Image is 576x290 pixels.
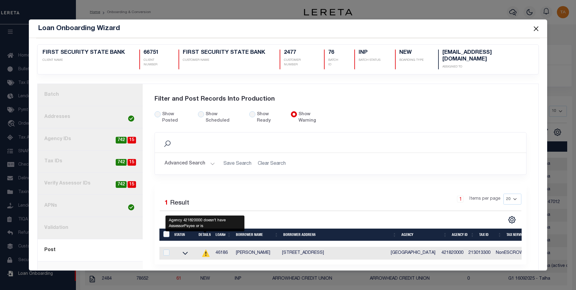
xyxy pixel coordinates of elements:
[183,58,265,63] p: CUSTOMER NAME
[359,58,380,63] p: BATCH STATUS
[183,50,265,56] h5: FIRST SECURITY STATE BANK
[449,229,477,241] th: Agency ID: activate to sort column ascending
[162,111,191,125] label: Show Posted
[38,239,143,261] a: Post
[469,196,500,202] span: Items per page
[281,229,399,241] th: Borrower Address: activate to sort column ascending
[43,58,125,63] p: CLIENT NAME
[477,229,504,241] th: Tax ID: activate to sort column ascending
[128,204,134,210] img: check-icon-green.svg
[504,229,541,241] th: Tax Service Type: activate to sort column ascending
[399,58,424,63] p: Boarding Type
[144,50,164,56] h5: 66751
[532,25,540,33] button: Close
[388,247,439,260] td: [GEOGRAPHIC_DATA]
[280,247,388,260] td: [STREET_ADDRESS]
[128,181,136,188] span: 15
[38,84,143,106] a: Batch
[159,229,172,241] th: LoanPrepID
[38,128,143,150] a: Agency IDs15742
[116,159,127,166] span: 742
[493,247,530,260] td: NonESCROW
[144,58,164,67] p: CLIENT NUMBER
[213,229,233,241] th: Loan#: activate to sort column ascending
[442,50,519,63] h5: [EMAIL_ADDRESS][DOMAIN_NAME]
[442,65,519,69] p: Assigned To
[128,116,134,122] img: check-icon-green.svg
[359,50,380,56] h5: INP
[38,106,143,128] a: Addresses
[128,159,136,166] span: 15
[165,200,168,206] span: 1
[284,58,309,67] p: CUSTOMER NUMBER
[38,217,143,239] a: Validation
[206,111,242,125] label: Show Scheduled
[38,150,143,173] a: Tax IDs15742
[38,195,143,217] a: APNs
[128,137,136,144] span: 15
[170,199,189,208] label: Result
[38,173,143,195] a: Verify Assessor IDs15742
[196,229,213,241] th: Details
[298,111,329,125] label: Show Warning
[399,50,424,56] h5: NEW
[165,158,215,170] button: Advanced Search
[439,247,466,260] td: 421820000
[257,111,284,125] label: Show Ready
[38,24,120,33] h5: Loan Onboarding Wizard
[328,50,339,56] h5: 76
[284,50,309,56] h5: 2477
[466,247,493,260] td: 213013300
[213,247,233,260] td: 46186
[399,229,450,241] th: Agency: activate to sort column ascending
[43,50,125,56] h5: FIRST SECURITY STATE BANK
[116,181,127,188] span: 742
[165,216,244,231] div: Agency 421820000 doesn't have AssessorPayee or is
[116,137,127,144] span: 742
[233,247,280,260] td: [PERSON_NAME]
[172,229,196,241] th: Status
[457,196,464,202] a: 1
[233,229,281,241] th: Borrower Name: activate to sort column ascending
[328,58,339,67] p: BATCH ID
[155,88,527,111] div: Filter and Post Records Into Production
